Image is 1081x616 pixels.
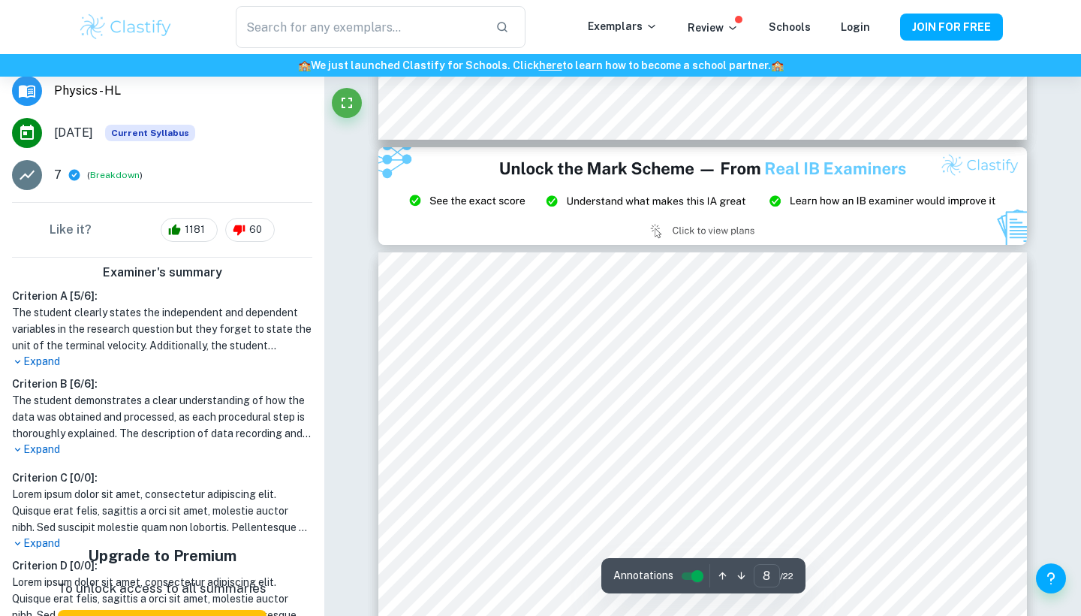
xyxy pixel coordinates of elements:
button: Fullscreen [332,88,362,118]
div: This exemplar is based on the current syllabus. Feel free to refer to it for inspiration/ideas wh... [105,125,195,141]
h6: Criterion A [ 5 / 6 ]: [12,288,312,304]
p: 7 [54,166,62,184]
p: Exemplars [588,18,658,35]
h1: The student demonstrates a clear understanding of how the data was obtained and processed, as eac... [12,392,312,442]
span: ( ) [87,168,143,183]
h6: We just launched Clastify for Schools. Click to learn how to become a school partner. [3,57,1078,74]
button: Breakdown [90,168,140,182]
span: Current Syllabus [105,125,195,141]
span: [DATE] [54,124,93,142]
h6: Like it? [50,221,92,239]
img: Ad [378,147,1027,245]
div: 60 [225,218,275,242]
input: Search for any exemplars... [236,6,483,48]
h6: Examiner's summary [6,264,318,282]
button: JOIN FOR FREE [900,14,1003,41]
span: 🏫 [298,59,311,71]
span: / 22 [780,569,793,583]
button: Help and Feedback [1036,563,1066,593]
span: Physics - HL [54,82,312,100]
h1: The student clearly states the independent and dependent variables in the research question but t... [12,304,312,354]
a: Schools [769,21,811,33]
h5: Upgrade to Premium [58,545,266,567]
div: 1181 [161,218,218,242]
span: 1181 [176,222,213,237]
p: Expand [12,442,312,457]
a: here [539,59,562,71]
span: Annotations [613,568,673,584]
h6: Criterion B [ 6 / 6 ]: [12,376,312,392]
img: Clastify logo [78,12,173,42]
span: 60 [241,222,270,237]
p: To unlock access to all summaries [58,579,266,599]
span: 🏫 [771,59,784,71]
p: Review [688,20,739,36]
p: Expand [12,354,312,370]
a: Login [841,21,870,33]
